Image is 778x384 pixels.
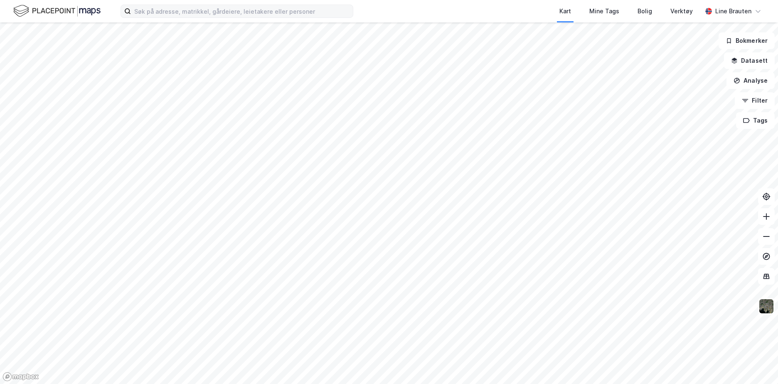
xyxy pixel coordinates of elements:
[758,298,774,314] img: 9k=
[131,5,353,17] input: Søk på adresse, matrikkel, gårdeiere, leietakere eller personer
[736,344,778,384] iframe: Chat Widget
[726,72,775,89] button: Analyse
[2,372,39,382] a: Mapbox homepage
[670,6,693,16] div: Verktøy
[589,6,619,16] div: Mine Tags
[736,344,778,384] div: Kontrollprogram for chat
[724,52,775,69] button: Datasett
[735,92,775,109] button: Filter
[719,32,775,49] button: Bokmerker
[13,4,101,18] img: logo.f888ab2527a4732fd821a326f86c7f29.svg
[736,112,775,129] button: Tags
[715,6,751,16] div: Line Brauten
[638,6,652,16] div: Bolig
[559,6,571,16] div: Kart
